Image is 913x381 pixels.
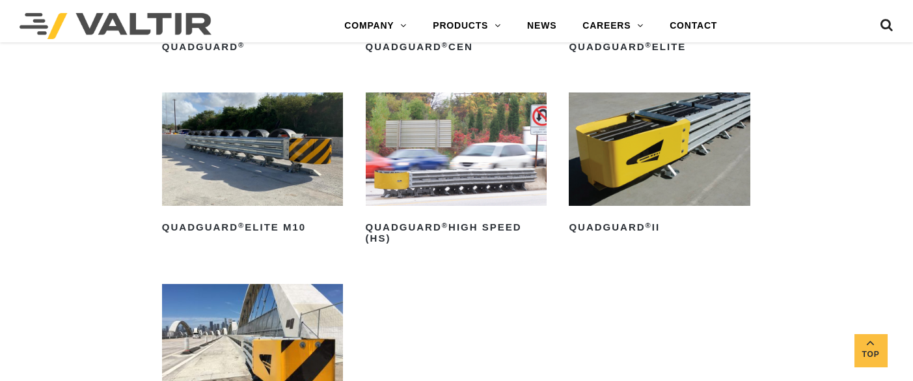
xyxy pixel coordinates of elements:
[442,41,448,49] sup: ®
[646,221,652,229] sup: ®
[657,13,730,39] a: CONTACT
[366,92,547,249] a: QuadGuard®High Speed (HS)
[569,92,750,238] a: QuadGuard®II
[162,92,343,238] a: QuadGuard®Elite M10
[442,221,448,229] sup: ®
[854,347,887,362] span: Top
[162,36,343,57] h2: QuadGuard
[514,13,569,39] a: NEWS
[569,36,750,57] h2: QuadGuard Elite
[569,13,657,39] a: CAREERS
[238,41,245,49] sup: ®
[331,13,420,39] a: COMPANY
[20,13,211,39] img: Valtir
[162,218,343,238] h2: QuadGuard Elite M10
[366,218,547,249] h2: QuadGuard High Speed (HS)
[646,41,652,49] sup: ®
[569,218,750,238] h2: QuadGuard II
[366,36,547,57] h2: QuadGuard CEN
[854,334,887,367] a: Top
[238,221,245,229] sup: ®
[420,13,514,39] a: PRODUCTS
